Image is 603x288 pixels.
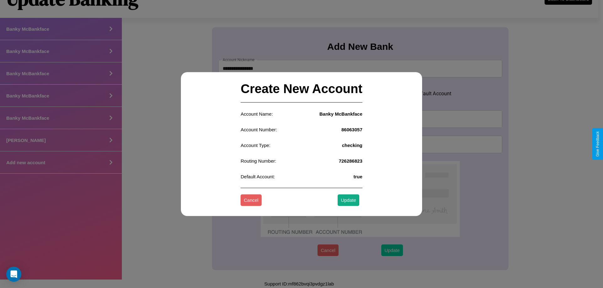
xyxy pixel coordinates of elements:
[241,125,277,134] p: Account Number:
[241,76,362,102] h2: Create New Account
[6,267,21,282] div: Open Intercom Messenger
[341,127,362,132] h4: 86063057
[342,143,362,148] h4: checking
[241,141,270,149] p: Account Type:
[595,131,600,157] div: Give Feedback
[241,195,262,206] button: Cancel
[241,110,273,118] p: Account Name:
[241,172,275,181] p: Default Account:
[241,157,276,165] p: Routing Number:
[338,195,359,206] button: Update
[353,174,362,179] h4: true
[319,111,362,117] h4: Banky McBankface
[339,158,362,164] h4: 726286823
